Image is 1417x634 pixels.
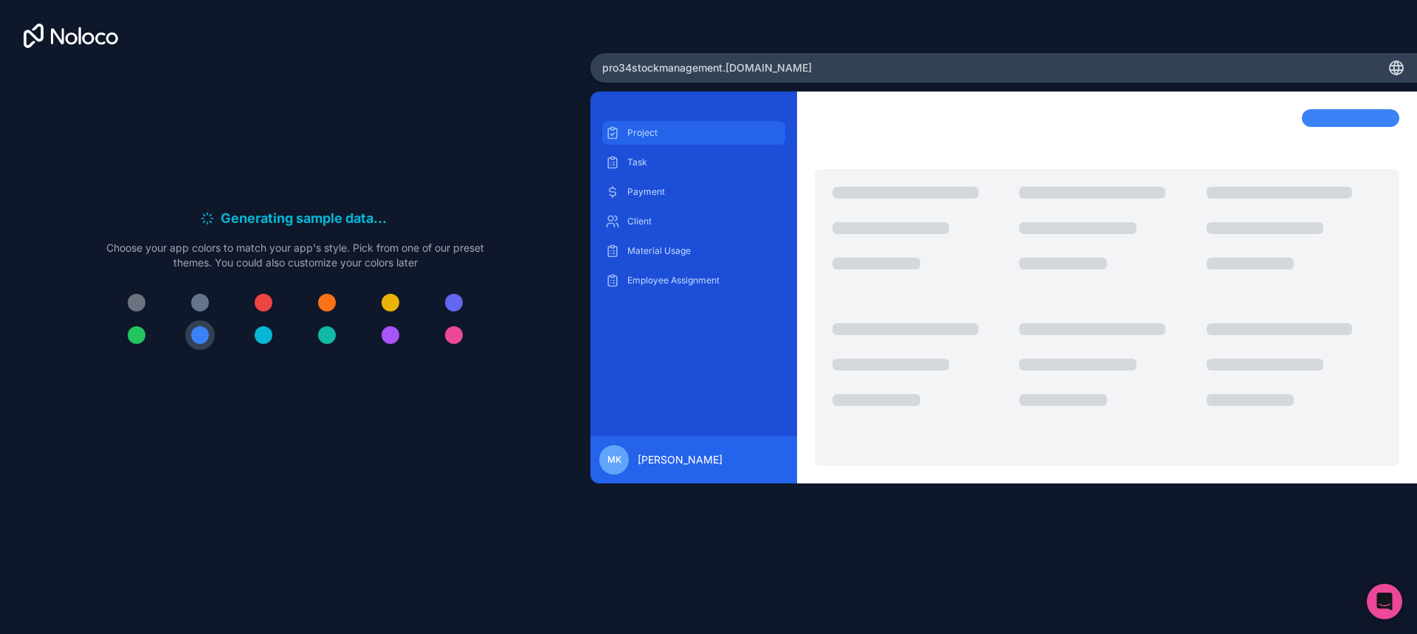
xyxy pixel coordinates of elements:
div: scrollable content [602,121,785,424]
p: Task [627,156,782,168]
p: Material Usage [627,245,782,257]
p: Project [627,127,782,139]
span: [PERSON_NAME] [638,452,723,467]
p: Client [627,216,782,227]
p: Employee Assignment [627,275,782,286]
span: pro34stockmanagement .[DOMAIN_NAME] [602,61,812,75]
span: . [373,208,378,229]
div: Open Intercom Messenger [1367,584,1402,619]
h6: Generating sample data [221,208,391,229]
p: Choose your app colors to match your app's style. Pick from one of our preset themes. You could a... [106,241,484,270]
span: MK [607,454,621,466]
p: Payment [627,186,782,198]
